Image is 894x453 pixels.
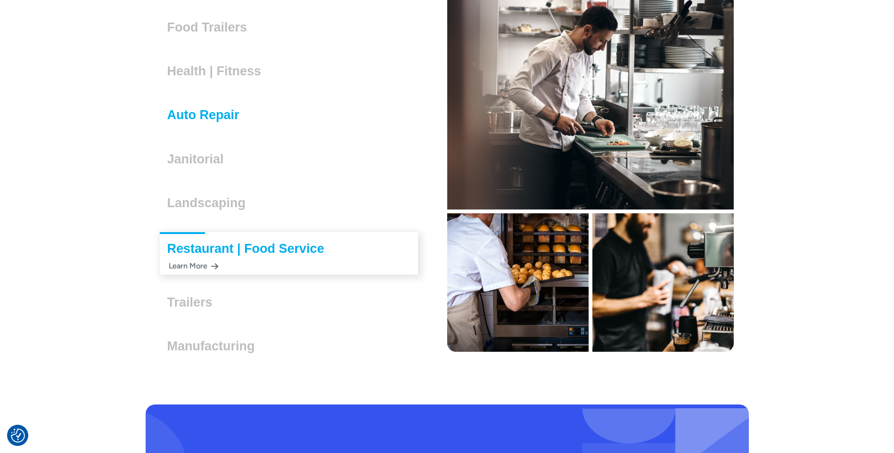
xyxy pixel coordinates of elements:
img: Revisit consent button [11,429,25,443]
h3: Food Trailers [167,20,255,34]
h3: Landscaping [167,196,254,210]
div: Learn More [167,257,219,275]
h3: Restaurant | Food Service [167,242,332,256]
h3: Janitorial [167,152,231,166]
h3: Manufacturing [167,339,262,353]
h3: Health | Fitness [167,64,269,78]
button: Consent Preferences [11,429,25,443]
h3: Auto Repair [167,108,247,122]
h3: Trailers [167,295,220,309]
